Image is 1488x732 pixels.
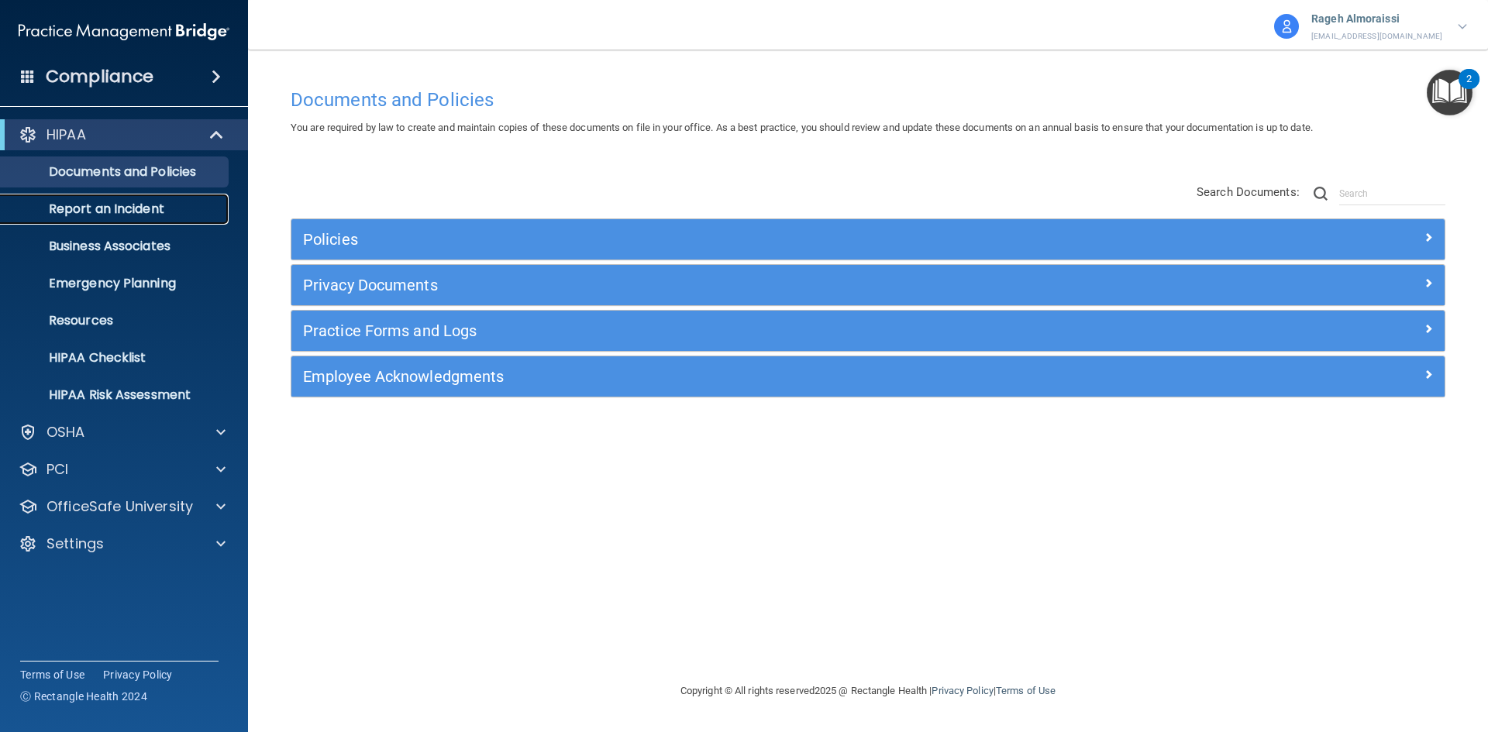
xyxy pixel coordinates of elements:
[46,66,153,88] h4: Compliance
[1427,70,1472,115] button: Open Resource Center, 2 new notifications
[1314,187,1328,201] img: ic-search.3b580494.png
[10,313,222,328] p: Resources
[19,125,225,144] a: HIPAA
[585,666,1151,716] div: Copyright © All rights reserved 2025 @ Rectangle Health | |
[303,227,1433,252] a: Policies
[46,497,193,516] p: OfficeSafe University
[303,318,1433,343] a: Practice Forms and Logs
[1311,9,1442,29] p: Rageh Almoraissi
[303,364,1433,389] a: Employee Acknowledgments
[10,164,222,180] p: Documents and Policies
[20,667,84,682] a: Terms of Use
[303,322,1145,339] h5: Practice Forms and Logs
[1311,29,1442,43] p: [EMAIL_ADDRESS][DOMAIN_NAME]
[46,423,85,442] p: OSHA
[932,685,993,696] a: Privacy Policy
[10,387,222,403] p: HIPAA Risk Assessment
[19,534,226,553] a: Settings
[1274,14,1299,39] img: avatar.17b06cb7.svg
[19,497,226,516] a: OfficeSafe University
[19,423,226,442] a: OSHA
[10,276,222,291] p: Emergency Planning
[303,277,1145,294] h5: Privacy Documents
[291,122,1313,133] span: You are required by law to create and maintain copies of these documents on file in your office. ...
[46,125,86,144] p: HIPAA
[291,90,1445,110] h4: Documents and Policies
[10,201,222,217] p: Report an Incident
[996,685,1056,696] a: Terms of Use
[1458,24,1467,29] img: arrow-down.227dba2b.svg
[19,460,226,479] a: PCI
[10,350,222,366] p: HIPAA Checklist
[46,534,104,553] p: Settings
[1466,79,1472,99] div: 2
[1339,182,1445,205] input: Search
[10,239,222,254] p: Business Associates
[303,231,1145,248] h5: Policies
[20,689,147,704] span: Ⓒ Rectangle Health 2024
[1197,185,1300,199] span: Search Documents:
[303,273,1433,297] a: Privacy Documents
[19,16,229,47] img: PMB logo
[303,368,1145,385] h5: Employee Acknowledgments
[103,667,173,682] a: Privacy Policy
[46,460,68,479] p: PCI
